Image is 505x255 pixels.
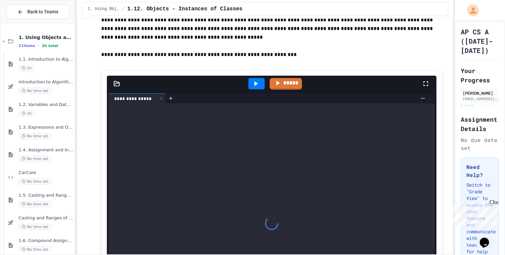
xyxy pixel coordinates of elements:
div: [PERSON_NAME] [463,90,497,96]
span: No time set [19,246,51,253]
span: CarCare [19,170,73,176]
span: 2h total [42,44,58,48]
h2: Your Progress [461,66,499,85]
span: 1h [19,65,35,71]
span: 1.2. Variables and Data Types [19,102,73,108]
span: 1.3. Expressions and Output [New] [19,125,73,130]
span: No time set [19,224,51,230]
span: 1.1. Introduction to Algorithms, Programming, and Compilers [19,57,73,62]
span: No time set [19,88,51,94]
span: 1. Using Objects and Methods [19,34,73,40]
span: Introduction to Algorithms, Programming, and Compilers [19,79,73,85]
span: • [38,43,39,48]
div: Chat with us now!Close [3,3,46,42]
span: Back to Teams [27,8,58,15]
span: 1h [19,110,35,117]
span: No time set [19,156,51,162]
h1: AP CS A ([DATE]- [DATE]) [461,27,499,55]
h2: Assignment Details [461,115,499,133]
div: My Account [460,3,481,18]
span: Casting and Ranges of variables - Quiz [19,215,73,221]
div: No due date set [461,136,499,152]
iframe: chat widget [477,228,498,248]
span: 1.6. Compound Assignment Operators [19,238,73,244]
h3: Need Help? [466,163,493,179]
span: No time set [19,201,51,207]
span: 1.5. Casting and Ranges of Values [19,193,73,198]
span: 1. Using Objects and Methods [88,6,120,12]
div: [EMAIL_ADDRESS][DOMAIN_NAME] [463,96,497,101]
span: No time set [19,133,51,139]
iframe: chat widget [450,199,498,228]
span: / [122,6,125,12]
span: 21 items [19,44,35,48]
span: 1.12. Objects - Instances of Classes [127,5,243,13]
span: 1.4. Assignment and Input [19,147,73,153]
span: No time set [19,178,51,185]
button: Back to Teams [6,5,69,19]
